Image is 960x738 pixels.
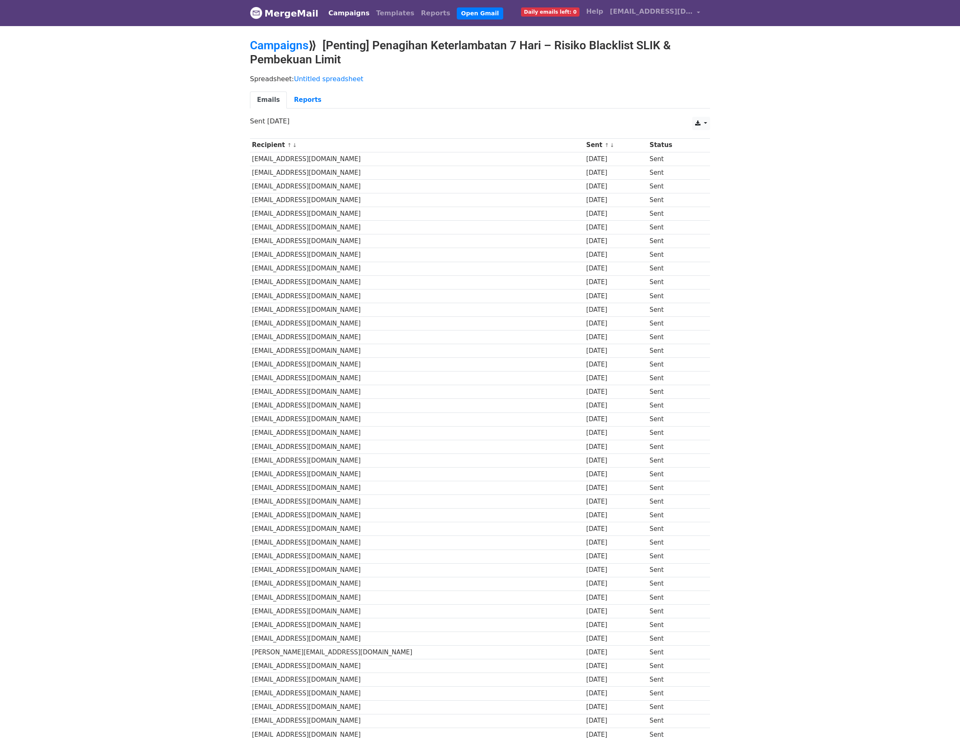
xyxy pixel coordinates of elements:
[250,289,584,303] td: [EMAIL_ADDRESS][DOMAIN_NAME]
[586,333,645,342] div: [DATE]
[250,138,584,152] th: Recipient
[586,593,645,603] div: [DATE]
[521,7,579,17] span: Daily emails left: 0
[586,209,645,219] div: [DATE]
[647,522,702,536] td: Sent
[250,262,584,275] td: [EMAIL_ADDRESS][DOMAIN_NAME]
[586,387,645,397] div: [DATE]
[647,412,702,426] td: Sent
[647,138,702,152] th: Status
[586,702,645,712] div: [DATE]
[250,618,584,632] td: [EMAIL_ADDRESS][DOMAIN_NAME]
[250,714,584,728] td: [EMAIL_ADDRESS][DOMAIN_NAME]
[586,305,645,315] div: [DATE]
[586,292,645,301] div: [DATE]
[250,330,584,344] td: [EMAIL_ADDRESS][DOMAIN_NAME]
[586,250,645,260] div: [DATE]
[647,563,702,577] td: Sent
[586,168,645,178] div: [DATE]
[610,142,614,148] a: ↓
[250,673,584,687] td: [EMAIL_ADDRESS][DOMAIN_NAME]
[250,522,584,536] td: [EMAIL_ADDRESS][DOMAIN_NAME]
[373,5,417,22] a: Templates
[586,346,645,356] div: [DATE]
[586,154,645,164] div: [DATE]
[250,371,584,385] td: [EMAIL_ADDRESS][DOMAIN_NAME]
[518,3,583,20] a: Daily emails left: 0
[250,453,584,467] td: [EMAIL_ADDRESS][DOMAIN_NAME]
[586,552,645,561] div: [DATE]
[586,360,645,369] div: [DATE]
[647,399,702,412] td: Sent
[647,248,702,262] td: Sent
[647,687,702,700] td: Sent
[418,5,454,22] a: Reports
[647,509,702,522] td: Sent
[647,152,702,166] td: Sent
[250,509,584,522] td: [EMAIL_ADDRESS][DOMAIN_NAME]
[586,634,645,644] div: [DATE]
[586,264,645,273] div: [DATE]
[250,207,584,221] td: [EMAIL_ADDRESS][DOMAIN_NAME]
[250,179,584,193] td: [EMAIL_ADDRESS][DOMAIN_NAME]
[583,3,606,20] a: Help
[647,440,702,453] td: Sent
[647,303,702,316] td: Sent
[647,591,702,604] td: Sent
[647,221,702,234] td: Sent
[647,275,702,289] td: Sent
[647,659,702,673] td: Sent
[647,426,702,440] td: Sent
[647,632,702,646] td: Sent
[250,152,584,166] td: [EMAIL_ADDRESS][DOMAIN_NAME]
[647,179,702,193] td: Sent
[647,577,702,591] td: Sent
[647,550,702,563] td: Sent
[586,511,645,520] div: [DATE]
[586,538,645,547] div: [DATE]
[586,675,645,685] div: [DATE]
[647,700,702,714] td: Sent
[647,207,702,221] td: Sent
[250,467,584,481] td: [EMAIL_ADDRESS][DOMAIN_NAME]
[647,262,702,275] td: Sent
[586,182,645,191] div: [DATE]
[647,166,702,179] td: Sent
[287,92,328,109] a: Reports
[610,7,693,17] span: [EMAIL_ADDRESS][DOMAIN_NAME]
[287,142,292,148] a: ↑
[606,3,703,23] a: [EMAIL_ADDRESS][DOMAIN_NAME]
[325,5,373,22] a: Campaigns
[586,620,645,630] div: [DATE]
[250,563,584,577] td: [EMAIL_ADDRESS][DOMAIN_NAME]
[250,234,584,248] td: [EMAIL_ADDRESS][DOMAIN_NAME]
[250,248,584,262] td: [EMAIL_ADDRESS][DOMAIN_NAME]
[250,344,584,358] td: [EMAIL_ADDRESS][DOMAIN_NAME]
[250,591,584,604] td: [EMAIL_ADDRESS][DOMAIN_NAME]
[586,579,645,588] div: [DATE]
[586,277,645,287] div: [DATE]
[250,687,584,700] td: [EMAIL_ADDRESS][DOMAIN_NAME]
[919,698,960,738] iframe: Chat Widget
[647,495,702,509] td: Sent
[586,236,645,246] div: [DATE]
[250,604,584,618] td: [EMAIL_ADDRESS][DOMAIN_NAME]
[586,319,645,328] div: [DATE]
[250,659,584,673] td: [EMAIL_ADDRESS][DOMAIN_NAME]
[250,75,710,83] p: Spreadsheet:
[586,195,645,205] div: [DATE]
[250,5,318,22] a: MergeMail
[647,316,702,330] td: Sent
[647,453,702,467] td: Sent
[292,142,297,148] a: ↓
[586,497,645,506] div: [DATE]
[250,193,584,207] td: [EMAIL_ADDRESS][DOMAIN_NAME]
[250,700,584,714] td: [EMAIL_ADDRESS][DOMAIN_NAME]
[586,483,645,493] div: [DATE]
[647,385,702,399] td: Sent
[647,714,702,728] td: Sent
[647,481,702,495] td: Sent
[457,7,503,19] a: Open Gmail
[586,661,645,671] div: [DATE]
[250,646,584,659] td: [PERSON_NAME][EMAIL_ADDRESS][DOMAIN_NAME]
